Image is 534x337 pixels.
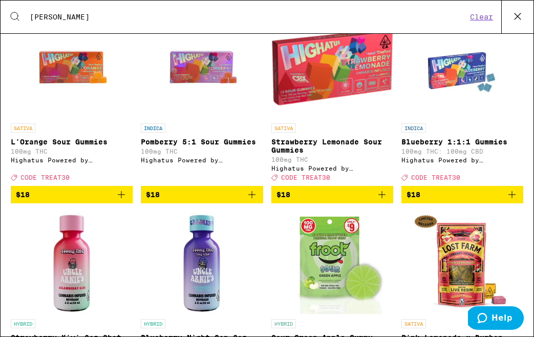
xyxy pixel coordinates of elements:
p: HYBRID [11,319,35,328]
p: 100mg THC [141,148,263,155]
input: Search for products & categories [29,12,467,22]
p: L'Orange Sour Gummies [11,138,133,146]
div: Highatus Powered by Cannabiotix [271,165,393,172]
p: INDICA [401,123,426,133]
iframe: Opens a widget where you can find more information [468,306,524,332]
img: Highatus Powered by Cannabiotix - Blueberry 1:1:1 Gummies [411,16,514,118]
img: Lost Farm - Pink Lemonade x Durban Poison Resin 100mg [411,212,514,314]
span: $18 [146,191,160,199]
a: Open page for Pomberry 5:1 Sour Gummies from Highatus Powered by Cannabiotix [141,16,263,186]
img: Highatus Powered by Cannabiotix - Strawberry Lemonade Sour Gummies [271,16,393,118]
span: $18 [407,191,420,199]
a: Open page for Strawberry Lemonade Sour Gummies from Highatus Powered by Cannabiotix [271,16,393,186]
button: Clear [467,12,496,22]
a: Open page for Blueberry 1:1:1 Gummies from Highatus Powered by Cannabiotix [401,16,523,186]
a: Open page for L'Orange Sour Gummies from Highatus Powered by Cannabiotix [11,16,133,186]
p: 100mg THC [271,156,393,163]
div: Highatus Powered by Cannabiotix [141,157,263,163]
p: HYBRID [271,319,296,328]
p: SATIVA [11,123,35,133]
p: SATIVA [401,319,426,328]
p: HYBRID [141,319,165,328]
img: Uncle Arnie's - Strawberry Kiwi 2oz Shot - 100mg [20,212,123,314]
div: Highatus Powered by Cannabiotix [11,157,133,163]
button: Add to bag [141,186,263,203]
p: 100mg THC: 100mg CBD [401,148,523,155]
img: Highatus Powered by Cannabiotix - Pomberry 5:1 Sour Gummies [151,16,253,118]
span: $18 [276,191,290,199]
img: Highatus Powered by Cannabiotix - L'Orange Sour Gummies [20,16,123,118]
button: Add to bag [11,186,133,203]
span: CODE TREAT30 [411,174,460,181]
p: Pomberry 5:1 Sour Gummies [141,138,263,146]
span: CODE TREAT30 [281,174,330,181]
div: Highatus Powered by Cannabiotix [401,157,523,163]
button: Add to bag [401,186,523,203]
p: Blueberry 1:1:1 Gummies [401,138,523,146]
span: $18 [16,191,30,199]
p: SATIVA [271,123,296,133]
img: Froot - Sour Green Apple Gummy Single - 100mg [281,212,383,314]
p: 100mg THC [11,148,133,155]
span: CODE TREAT30 [20,174,70,181]
button: Add to bag [271,186,393,203]
p: INDICA [141,123,165,133]
p: Strawberry Lemonade Sour Gummies [271,138,393,154]
img: Uncle Arnie's - Blueberry Night Cap 2oz Shot - 100mg [151,212,253,314]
